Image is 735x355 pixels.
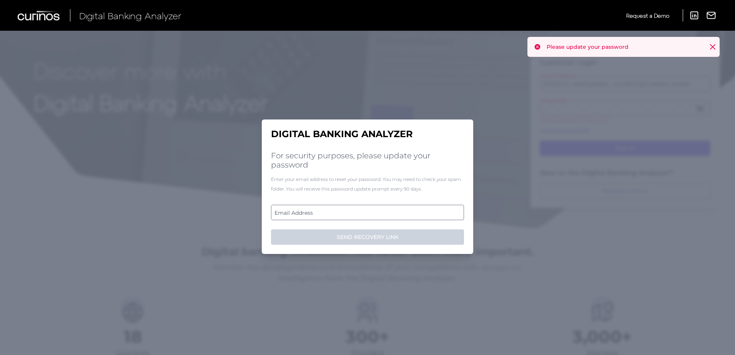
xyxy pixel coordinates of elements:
div: Enter your email address to reset your password. You may need to check your spam folder. You will... [271,174,464,194]
span: Request a Demo [626,12,669,19]
div: Please update your password [527,37,720,57]
h1: Digital Banking Analyzer [271,129,464,140]
button: SEND RECOVERY LINK [271,229,464,245]
h2: For security purposes, please update your password [271,151,464,169]
img: Curinos [18,11,61,20]
a: Request a Demo [626,9,669,22]
label: Email Address [271,206,463,219]
span: Digital Banking Analyzer [79,10,181,21]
